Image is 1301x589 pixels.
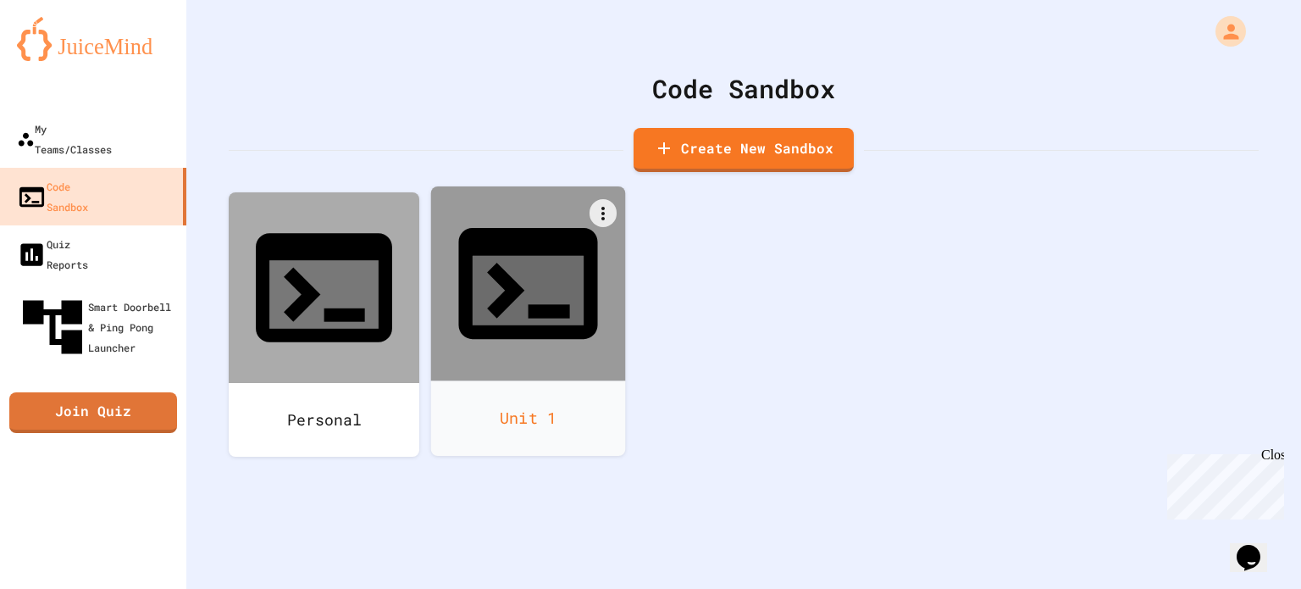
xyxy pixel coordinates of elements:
div: Code Sandbox [17,176,88,217]
img: logo-orange.svg [17,17,169,61]
iframe: chat widget [1230,521,1284,572]
iframe: chat widget [1160,447,1284,520]
a: Personal [229,192,419,457]
div: Personal [229,383,419,457]
div: Chat with us now!Close [7,7,117,108]
a: Unit 1 [431,186,626,456]
a: Create New Sandbox [634,128,854,172]
a: Join Quiz [9,392,177,433]
div: Quiz Reports [17,234,88,275]
div: Code Sandbox [229,69,1259,108]
div: My Teams/Classes [17,119,112,159]
div: My Account [1198,12,1250,51]
div: Unit 1 [431,381,626,456]
div: Smart Doorbell & Ping Pong Launcher [17,292,180,363]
